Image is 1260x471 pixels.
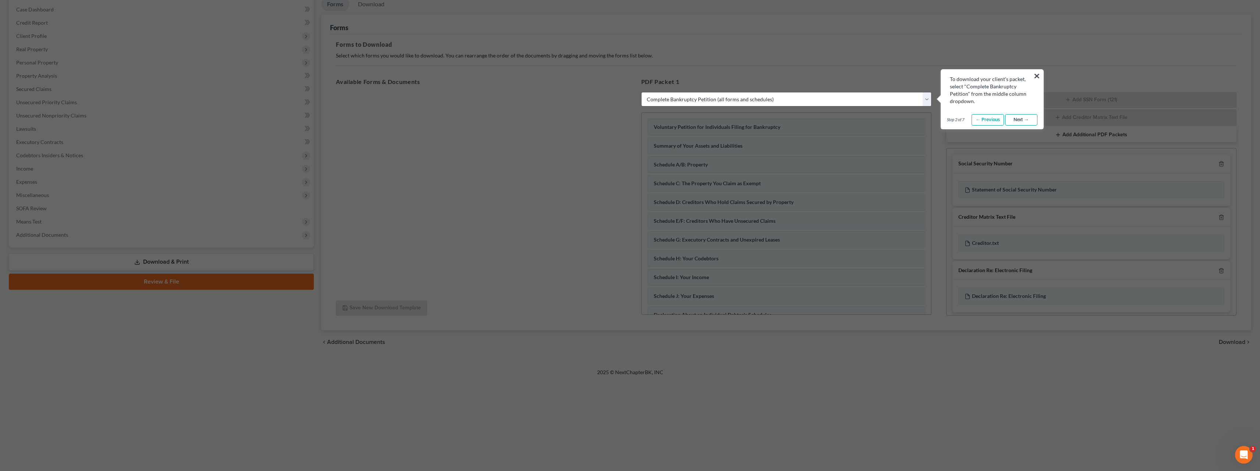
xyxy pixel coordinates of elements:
iframe: Intercom live chat [1235,446,1253,464]
button: × [1033,70,1040,82]
span: 1 [1250,446,1256,452]
div: To download your client's packet, select "Complete Bankruptcy Petition" from the middle column dr... [950,75,1034,105]
a: ← Previous [972,114,1004,126]
span: Step 2 of 7 [947,117,964,123]
a: Next → [1005,114,1037,126]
